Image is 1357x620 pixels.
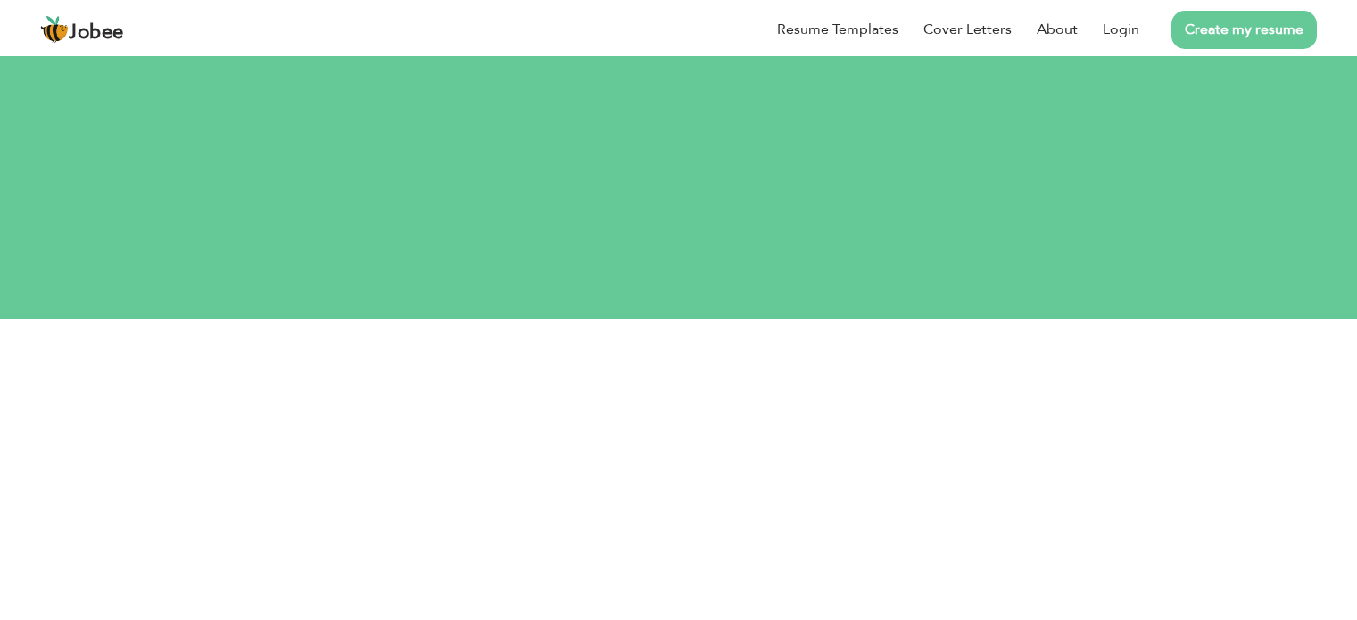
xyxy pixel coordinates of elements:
[1103,19,1139,40] a: Login
[40,15,69,44] img: jobee.io
[1037,19,1078,40] a: About
[69,23,124,43] span: Jobee
[923,19,1012,40] a: Cover Letters
[40,15,124,44] a: Jobee
[777,19,898,40] a: Resume Templates
[1171,11,1317,49] a: Create my resume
